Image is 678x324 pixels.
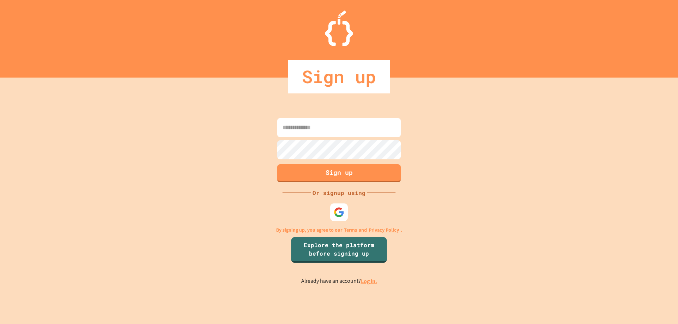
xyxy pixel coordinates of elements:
[311,189,367,197] div: Or signup using
[369,226,399,234] a: Privacy Policy
[648,296,671,317] iframe: chat widget
[291,237,387,263] a: Explore the platform before signing up
[361,277,377,285] a: Log in.
[619,265,671,295] iframe: chat widget
[325,11,353,46] img: Logo.svg
[301,277,377,286] p: Already have an account?
[288,60,390,93] div: Sign up
[276,226,402,234] p: By signing up, you agree to our and .
[277,164,401,182] button: Sign up
[344,226,357,234] a: Terms
[334,207,344,218] img: google-icon.svg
